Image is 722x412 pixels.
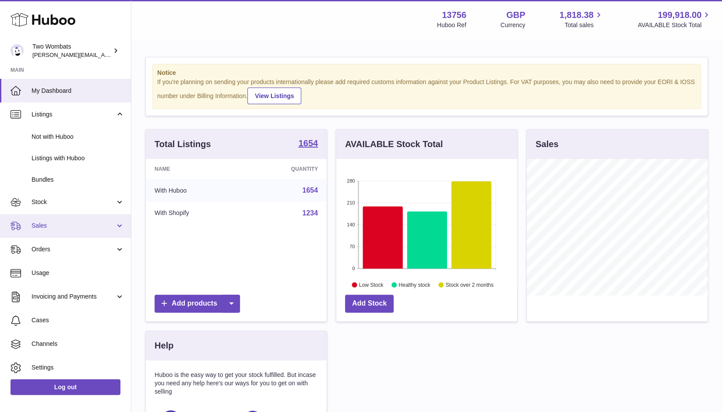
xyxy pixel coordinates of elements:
span: Listings [32,110,115,119]
span: Total sales [564,21,603,29]
span: 199,918.00 [658,9,701,21]
span: Stock [32,198,115,206]
span: Bundles [32,176,124,184]
div: Currency [500,21,525,29]
a: Log out [11,379,120,395]
span: Listings with Huboo [32,154,124,162]
span: Channels [32,340,124,348]
span: Not with Huboo [32,133,124,141]
text: Healthy stock [398,282,430,288]
a: 1234 [302,209,318,217]
a: Add Stock [345,295,394,313]
div: Two Wombats [32,42,111,59]
span: Usage [32,269,124,277]
strong: 13756 [442,9,466,21]
text: 210 [347,200,355,205]
th: Name [146,159,243,179]
strong: GBP [506,9,525,21]
span: [PERSON_NAME][EMAIL_ADDRESS][PERSON_NAME][DOMAIN_NAME] [32,51,222,58]
text: Stock over 2 months [446,282,493,288]
div: If you're planning on sending your products internationally please add required customs informati... [157,78,696,104]
text: 70 [349,244,355,249]
span: Invoicing and Payments [32,292,115,301]
a: 1654 [302,187,318,194]
h3: Help [155,340,173,352]
text: Low Stock [359,282,384,288]
a: 1654 [299,139,318,149]
text: 280 [347,178,355,183]
h3: Total Listings [155,138,211,150]
strong: 1654 [299,139,318,148]
div: Huboo Ref [437,21,466,29]
span: My Dashboard [32,87,124,95]
td: With Huboo [146,179,243,202]
p: Huboo is the easy way to get your stock fulfilled. But incase you need any help here's our ways f... [155,371,318,396]
td: With Shopify [146,202,243,225]
span: Orders [32,245,115,254]
span: Sales [32,222,115,230]
a: 1,818.38 Total sales [560,9,604,29]
span: AVAILABLE Stock Total [637,21,711,29]
a: 199,918.00 AVAILABLE Stock Total [637,9,711,29]
strong: Notice [157,69,696,77]
h3: AVAILABLE Stock Total [345,138,443,150]
th: Quantity [243,159,327,179]
span: 1,818.38 [560,9,594,21]
h3: Sales [535,138,558,150]
img: adam.randall@twowombats.com [11,44,24,57]
text: 140 [347,222,355,227]
a: Add products [155,295,240,313]
a: View Listings [247,88,301,104]
text: 0 [352,266,355,271]
span: Cases [32,316,124,324]
span: Settings [32,363,124,372]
